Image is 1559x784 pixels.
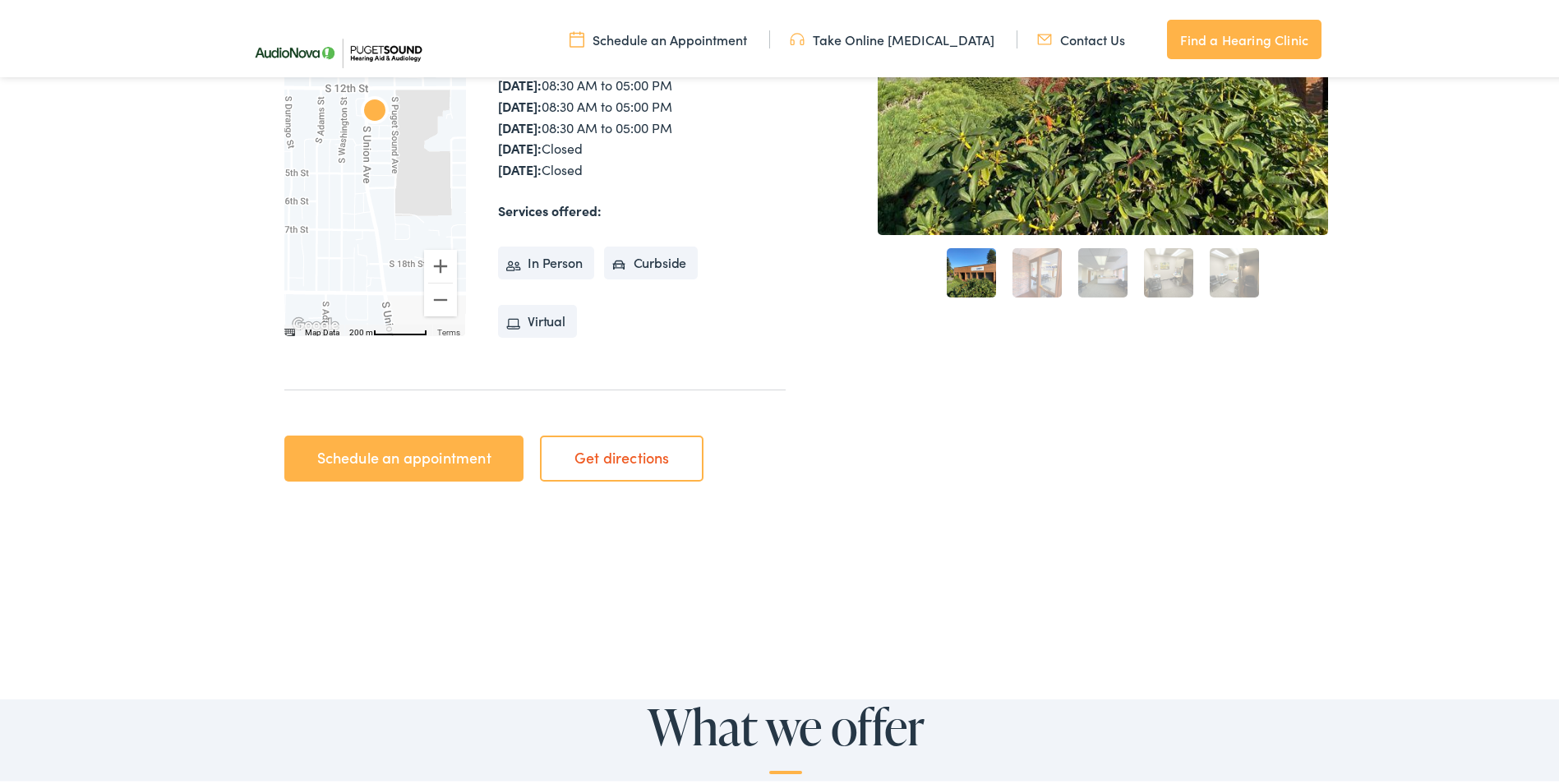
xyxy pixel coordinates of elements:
[1012,245,1062,294] a: 2
[498,243,594,276] li: In Person
[498,30,786,177] div: 08:30 AM to 05:00 PM 08:30 AM to 05:00 PM 08:30 AM to 05:00 PM 08:30 AM to 05:00 PM 08:30 AM to 0...
[498,136,542,154] strong: [DATE]:
[1037,27,1125,45] a: Contact Us
[424,247,457,279] button: Zoom in
[570,27,747,45] a: Schedule an Appointment
[1037,27,1052,45] img: utility icon
[284,432,524,478] a: Schedule an appointment
[790,27,994,45] a: Take Online [MEDICAL_DATA]
[498,302,577,334] li: Virtual
[355,90,394,129] div: AudioNova
[1167,16,1321,56] a: Find a Hearing Clinic
[790,27,805,45] img: utility icon
[498,94,542,112] strong: [DATE]:
[334,696,1238,771] h2: What we offer
[604,243,699,276] li: Curbside
[1144,245,1193,294] a: 4
[288,311,343,333] a: Open this area in Google Maps (opens a new window)
[540,432,703,478] a: Get directions
[1210,245,1259,294] a: 5
[288,311,343,333] img: Google
[498,115,542,133] strong: [DATE]:
[498,72,542,90] strong: [DATE]:
[947,245,996,294] a: 1
[344,321,432,333] button: Map Scale: 200 m per 62 pixels
[349,325,373,334] span: 200 m
[498,198,602,216] strong: Services offered:
[1078,245,1128,294] a: 3
[424,280,457,313] button: Zoom out
[305,324,339,335] button: Map Data
[284,324,295,335] button: Keyboard shortcuts
[498,157,542,175] strong: [DATE]:
[570,27,584,45] img: utility icon
[437,325,460,334] a: Terms (opens in new tab)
